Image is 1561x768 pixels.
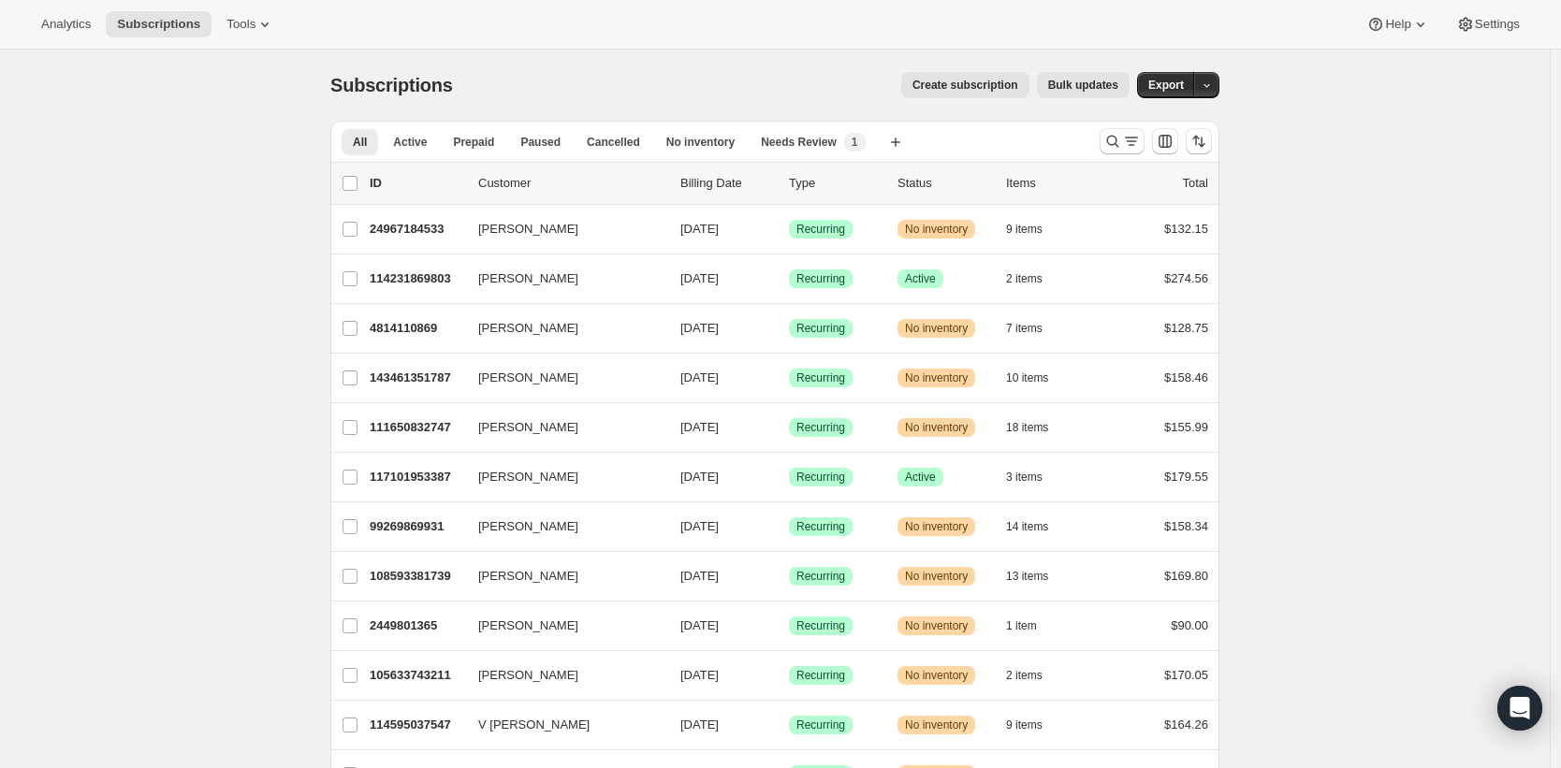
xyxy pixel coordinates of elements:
div: 24967184533[PERSON_NAME][DATE]SuccessRecurringWarningNo inventory9 items$132.15 [370,216,1208,242]
span: $158.34 [1164,519,1208,533]
p: 114595037547 [370,716,463,734]
p: 99269869931 [370,517,463,536]
span: [DATE] [680,420,719,434]
span: No inventory [905,668,968,683]
p: 111650832747 [370,418,463,437]
button: [PERSON_NAME] [467,363,654,393]
span: Export [1148,78,1184,93]
p: Customer [478,174,665,193]
span: No inventory [905,420,968,435]
span: $179.55 [1164,470,1208,484]
span: Recurring [796,470,845,485]
span: [PERSON_NAME] [478,418,578,437]
span: [DATE] [680,321,719,335]
button: 9 items [1006,216,1063,242]
span: Bulk updates [1048,78,1118,93]
span: Create subscription [912,78,1018,93]
span: Recurring [796,569,845,584]
div: 111650832747[PERSON_NAME][DATE]SuccessRecurringWarningNo inventory18 items$155.99 [370,414,1208,441]
span: [DATE] [680,470,719,484]
span: 1 [852,135,858,150]
span: [PERSON_NAME] [478,369,578,387]
span: 1 item [1006,618,1037,633]
p: ID [370,174,463,193]
span: No inventory [905,321,968,336]
span: No inventory [905,222,968,237]
span: [PERSON_NAME] [478,269,578,288]
span: Tools [226,17,255,32]
button: [PERSON_NAME] [467,512,654,542]
span: $164.26 [1164,717,1208,732]
div: 105633743211[PERSON_NAME][DATE]SuccessRecurringWarningNo inventory2 items$170.05 [370,662,1208,688]
div: 143461351787[PERSON_NAME][DATE]SuccessRecurringWarningNo inventory10 items$158.46 [370,365,1208,391]
span: Active [905,271,936,286]
span: No inventory [905,618,968,633]
span: 2 items [1006,668,1043,683]
button: [PERSON_NAME] [467,313,654,343]
button: 2 items [1006,662,1063,688]
button: [PERSON_NAME] [467,462,654,492]
span: Needs Review [761,135,837,150]
button: 13 items [1006,563,1069,589]
span: 18 items [1006,420,1048,435]
span: [DATE] [680,569,719,583]
span: [DATE] [680,271,719,285]
button: [PERSON_NAME] [467,214,654,244]
button: Subscriptions [106,11,212,37]
span: Subscriptions [330,75,453,95]
span: 7 items [1006,321,1043,336]
p: 105633743211 [370,666,463,685]
div: 2449801365[PERSON_NAME][DATE]SuccessRecurringWarningNo inventory1 item$90.00 [370,613,1208,639]
span: 3 items [1006,470,1043,485]
span: [PERSON_NAME] [478,517,578,536]
span: Recurring [796,370,845,385]
p: 4814110869 [370,319,463,338]
span: Analytics [41,17,91,32]
span: Recurring [796,321,845,336]
p: 108593381739 [370,567,463,586]
span: [PERSON_NAME] [478,567,578,586]
span: [DATE] [680,668,719,682]
span: 13 items [1006,569,1048,584]
span: V [PERSON_NAME] [478,716,590,734]
span: [DATE] [680,370,719,384]
span: Recurring [796,519,845,534]
button: 10 items [1006,365,1069,391]
button: [PERSON_NAME] [467,561,654,591]
button: Tools [215,11,285,37]
button: Help [1355,11,1440,37]
span: $128.75 [1164,321,1208,335]
span: No inventory [905,370,968,385]
div: 4814110869[PERSON_NAME][DATE]SuccessRecurringWarningNo inventory7 items$128.75 [370,315,1208,341]
span: $158.46 [1164,370,1208,384]
button: Search and filter results [1100,128,1145,154]
span: Recurring [796,717,845,732]
button: 3 items [1006,464,1063,490]
button: V [PERSON_NAME] [467,710,654,740]
p: 114231869803 [370,269,463,288]
span: Active [393,135,427,150]
button: Create new view [881,129,911,155]
span: 9 items [1006,222,1043,237]
span: 2 items [1006,271,1043,286]
span: Help [1385,17,1410,32]
div: 99269869931[PERSON_NAME][DATE]SuccessRecurringWarningNo inventory14 items$158.34 [370,514,1208,540]
span: $169.80 [1164,569,1208,583]
button: [PERSON_NAME] [467,264,654,294]
span: No inventory [666,135,735,150]
button: 1 item [1006,613,1058,639]
button: Sort the results [1186,128,1212,154]
div: Type [789,174,883,193]
span: Recurring [796,618,845,633]
span: No inventory [905,717,968,732]
span: Recurring [796,271,845,286]
span: $90.00 [1171,618,1208,632]
button: [PERSON_NAME] [467,660,654,690]
span: [DATE] [680,618,719,632]
span: 10 items [1006,370,1048,385]
span: Prepaid [453,135,494,150]
button: 7 items [1006,315,1063,341]
p: 143461351787 [370,369,463,387]
p: Billing Date [680,174,774,193]
span: Active [905,470,936,485]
